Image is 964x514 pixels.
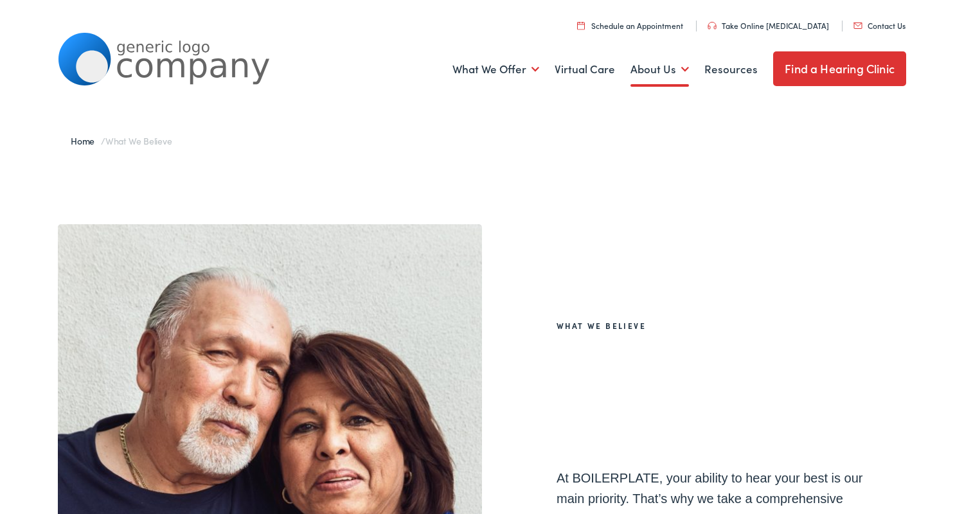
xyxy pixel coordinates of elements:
a: Virtual Care [555,46,615,93]
a: Contact Us [853,20,906,31]
img: utility icon [577,21,585,30]
a: Take Online [MEDICAL_DATA] [708,20,829,31]
a: What We Offer [452,46,539,93]
img: utility icon [853,22,862,29]
a: About Us [630,46,689,93]
img: utility icon [708,22,717,30]
a: Resources [704,46,758,93]
h2: What We Believe [557,321,865,330]
a: Schedule an Appointment [577,20,683,31]
a: Find a Hearing Clinic [773,51,906,86]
